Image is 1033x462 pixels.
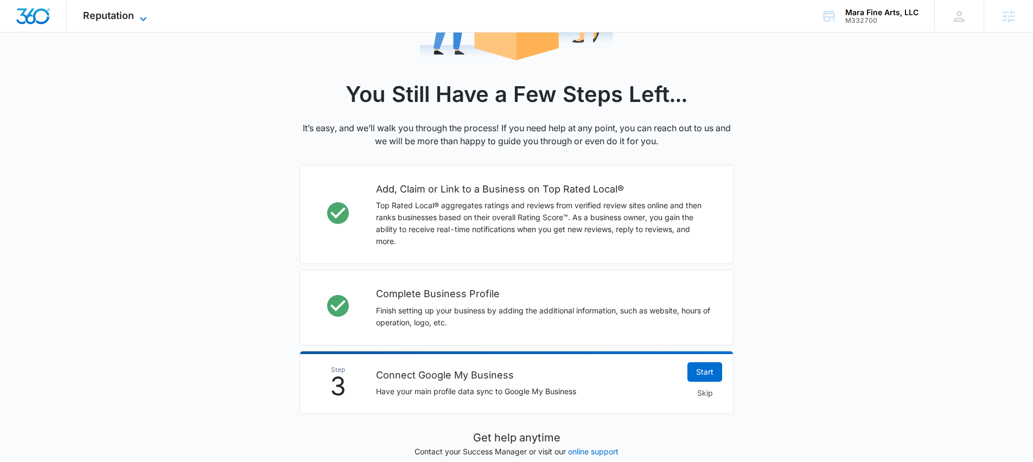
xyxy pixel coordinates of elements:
[376,386,677,397] p: Have your main profile data sync to Google My Business
[376,305,711,329] p: Finish setting up your business by adding the additional information, such as website, hours of o...
[311,367,365,399] div: 3
[108,63,117,72] img: tab_keywords_by_traffic_grey.svg
[299,121,734,147] p: It’s easy, and we’ll walk you through the process! If you need help at any point, you can reach o...
[17,28,26,37] img: website_grey.svg
[394,429,639,446] h5: Get help anytime
[845,17,919,24] div: account id
[29,63,38,72] img: tab_domain_overview_orange.svg
[28,28,119,37] div: Domain: [DOMAIN_NAME]
[30,17,53,26] div: v 4.0.25
[687,383,722,403] button: Skip
[17,17,26,26] img: logo_orange.svg
[845,8,919,17] div: account name
[568,447,618,456] a: online support
[697,387,713,399] span: Skip
[299,78,734,111] h1: You Still Have a Few Steps Left...
[41,64,97,71] div: Domain Overview
[311,367,365,373] span: Step
[687,362,722,382] a: Start
[376,368,677,383] h2: Connect Google My Business
[376,286,711,301] h2: Complete Business Profile
[120,64,183,71] div: Keywords by Traffic
[83,10,134,21] span: Reputation
[376,200,711,247] p: Top Rated Local® aggregates ratings and reviews from verified review sites online and then ranks ...
[376,182,711,197] h2: Add, Claim or Link to a Business on Top Rated Local®
[394,446,639,457] p: Contact your Success Manager or visit our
